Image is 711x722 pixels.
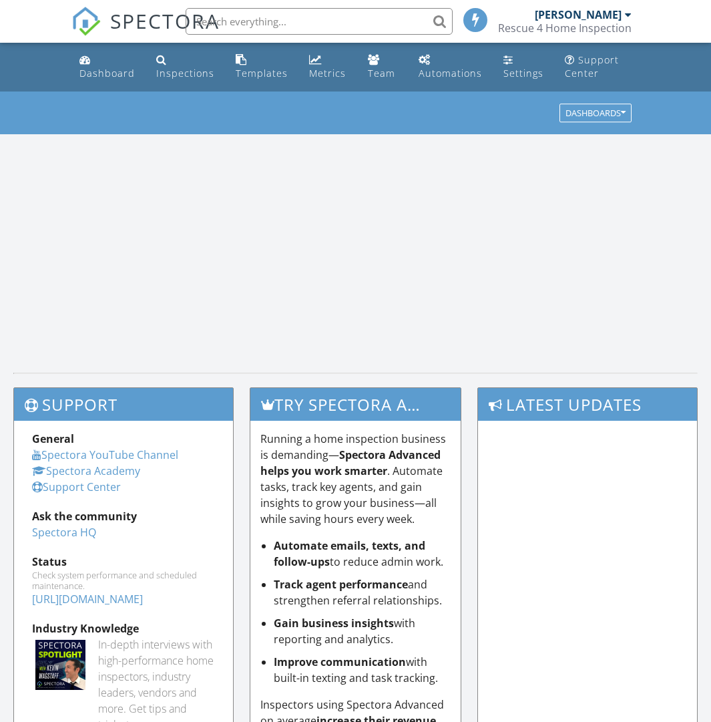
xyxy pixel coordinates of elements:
strong: Track agent performance [274,577,408,592]
a: Support Center [32,480,121,494]
p: Running a home inspection business is demanding— . Automate tasks, track key agents, and gain ins... [260,431,451,527]
div: Check system performance and scheduled maintenance. [32,570,215,591]
a: Inspections [151,48,220,86]
li: with built-in texting and task tracking. [274,654,451,686]
h3: Support [14,388,233,421]
strong: General [32,431,74,446]
h3: Latest Updates [478,388,697,421]
span: SPECTORA [110,7,220,35]
img: Spectoraspolightmain [35,640,85,690]
a: Spectora Academy [32,464,140,478]
a: Spectora YouTube Channel [32,447,178,462]
div: Team [368,67,395,79]
div: Ask the community [32,508,215,524]
li: and strengthen referral relationships. [274,576,451,608]
div: Metrics [309,67,346,79]
a: Spectora HQ [32,525,96,540]
strong: Spectora Advanced helps you work smarter [260,447,441,478]
div: Dashboards [565,109,626,118]
a: Templates [230,48,293,86]
div: [PERSON_NAME] [535,8,622,21]
input: Search everything... [186,8,453,35]
li: with reporting and analytics. [274,615,451,647]
div: Industry Knowledge [32,620,215,637]
div: Status [32,554,215,570]
div: Automations [419,67,482,79]
img: The Best Home Inspection Software - Spectora [71,7,101,36]
h3: Try spectora advanced [DATE] [250,388,461,421]
a: Metrics [304,48,352,86]
strong: Automate emails, texts, and follow-ups [274,538,425,569]
a: Team [363,48,403,86]
li: to reduce admin work. [274,538,451,570]
button: Dashboards [559,104,632,123]
strong: Gain business insights [274,616,394,630]
div: Inspections [156,67,214,79]
strong: Improve communication [274,655,406,669]
div: Settings [503,67,543,79]
a: Automations (Basic) [413,48,487,86]
div: Dashboard [79,67,135,79]
a: SPECTORA [71,18,220,46]
div: Support Center [565,53,619,79]
a: [URL][DOMAIN_NAME] [32,592,143,606]
a: Settings [498,48,549,86]
div: Rescue 4 Home Inspection [498,21,632,35]
a: Support Center [559,48,637,86]
a: Dashboard [74,48,140,86]
div: Templates [236,67,288,79]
